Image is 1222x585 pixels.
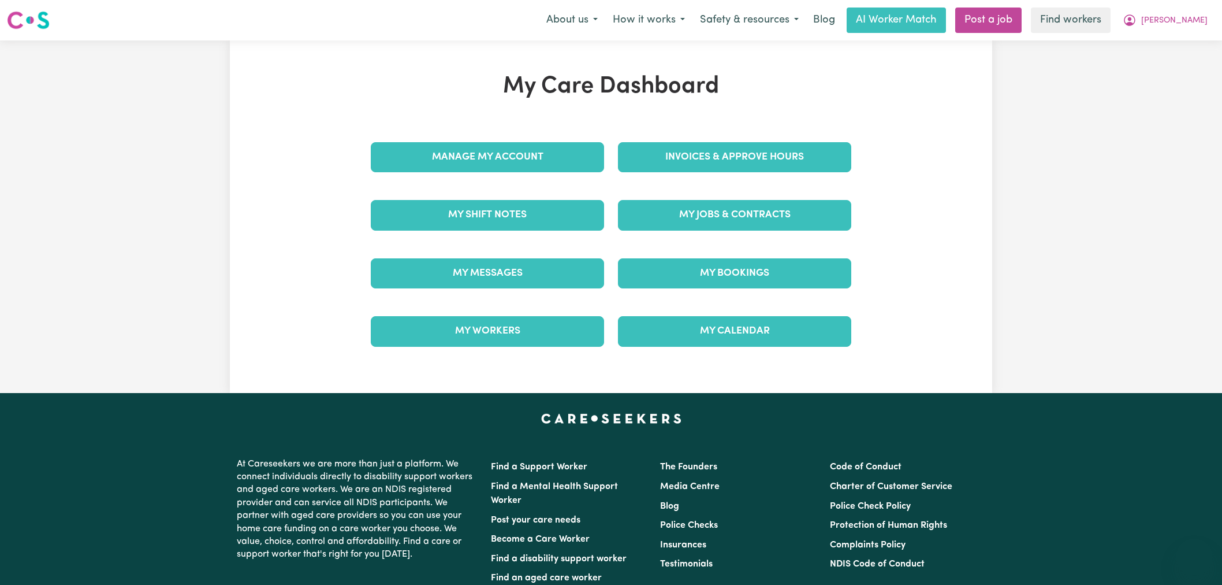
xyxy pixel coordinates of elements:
[541,414,681,423] a: Careseekers home page
[660,462,717,472] a: The Founders
[1031,8,1111,33] a: Find workers
[618,200,851,230] a: My Jobs & Contracts
[660,521,718,530] a: Police Checks
[491,573,602,583] a: Find an aged care worker
[830,540,906,550] a: Complaints Policy
[660,560,713,569] a: Testimonials
[7,10,50,31] img: Careseekers logo
[955,8,1022,33] a: Post a job
[491,462,587,472] a: Find a Support Worker
[847,8,946,33] a: AI Worker Match
[618,258,851,288] a: My Bookings
[237,453,477,566] p: At Careseekers we are more than just a platform. We connect individuals directly to disability su...
[1115,8,1215,32] button: My Account
[830,462,901,472] a: Code of Conduct
[371,258,604,288] a: My Messages
[830,482,952,491] a: Charter of Customer Service
[830,521,947,530] a: Protection of Human Rights
[618,142,851,172] a: Invoices & Approve Hours
[371,316,604,346] a: My Workers
[605,8,692,32] button: How it works
[539,8,605,32] button: About us
[491,554,627,564] a: Find a disability support worker
[660,540,706,550] a: Insurances
[660,502,679,511] a: Blog
[830,560,925,569] a: NDIS Code of Conduct
[371,142,604,172] a: Manage My Account
[7,7,50,34] a: Careseekers logo
[806,8,842,33] a: Blog
[491,535,590,544] a: Become a Care Worker
[618,316,851,346] a: My Calendar
[660,482,720,491] a: Media Centre
[692,8,806,32] button: Safety & resources
[830,502,911,511] a: Police Check Policy
[491,516,580,525] a: Post your care needs
[1176,539,1213,576] iframe: Button to launch messaging window
[1141,14,1208,27] span: [PERSON_NAME]
[364,73,858,101] h1: My Care Dashboard
[491,482,618,505] a: Find a Mental Health Support Worker
[371,200,604,230] a: My Shift Notes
